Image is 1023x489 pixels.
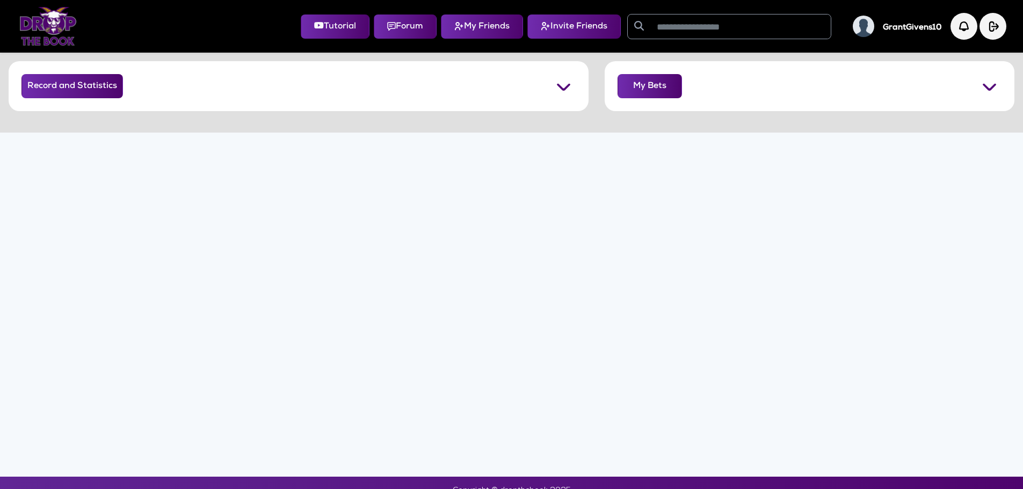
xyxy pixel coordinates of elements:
button: Tutorial [301,14,369,39]
button: Forum [374,14,437,39]
img: Notification [951,13,977,40]
button: My Friends [441,14,523,39]
button: My Bets [618,74,682,98]
img: Logo [19,7,77,46]
img: User [853,16,874,37]
button: Invite Friends [527,14,621,39]
button: Record and Statistics [21,74,123,98]
h5: GrantGivens10 [883,23,942,33]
